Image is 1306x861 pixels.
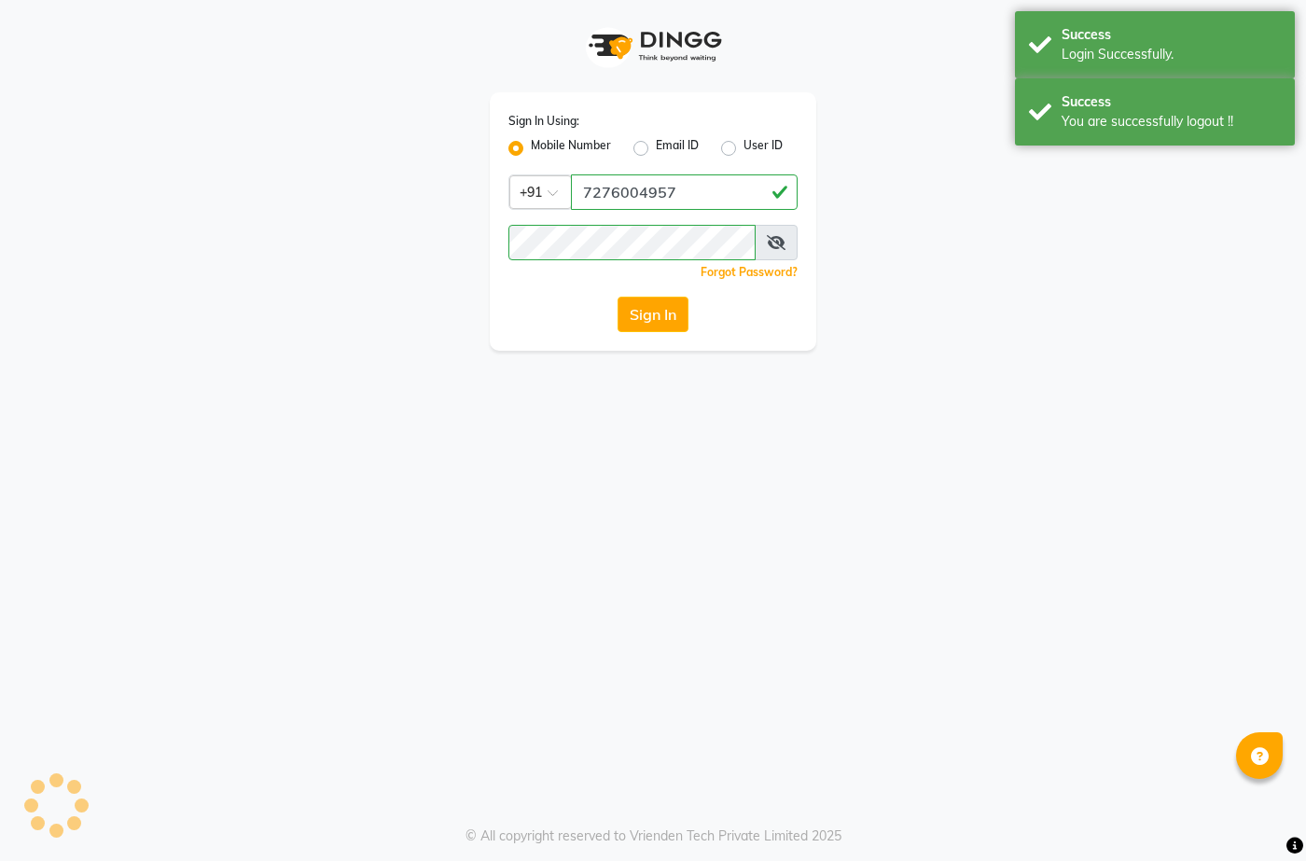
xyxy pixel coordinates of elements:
[531,137,611,160] label: Mobile Number
[1062,25,1281,45] div: Success
[743,137,783,160] label: User ID
[1062,45,1281,64] div: Login Successfully.
[508,113,579,130] label: Sign In Using:
[508,225,756,260] input: Username
[618,297,688,332] button: Sign In
[1062,112,1281,132] div: You are successfully logout !!
[571,174,798,210] input: Username
[701,265,798,279] a: Forgot Password?
[1062,92,1281,112] div: Success
[1228,786,1287,842] iframe: chat widget
[656,137,699,160] label: Email ID
[578,19,728,74] img: logo1.svg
